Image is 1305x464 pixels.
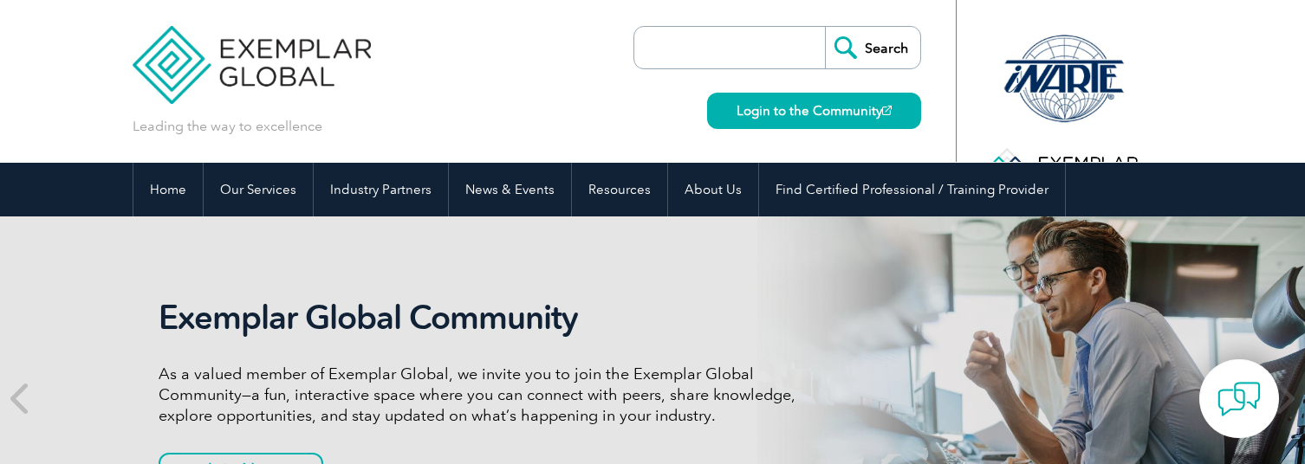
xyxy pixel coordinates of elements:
[159,364,808,426] p: As a valued member of Exemplar Global, we invite you to join the Exemplar Global Community—a fun,...
[572,163,667,216] a: Resources
[668,163,758,216] a: About Us
[133,163,203,216] a: Home
[314,163,448,216] a: Industry Partners
[133,117,322,136] p: Leading the way to excellence
[759,163,1065,216] a: Find Certified Professional / Training Provider
[449,163,571,216] a: News & Events
[159,298,808,338] h2: Exemplar Global Community
[1217,377,1261,421] img: contact-chat.png
[204,163,313,216] a: Our Services
[707,93,921,129] a: Login to the Community
[825,27,920,68] input: Search
[882,106,892,115] img: open_square.png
